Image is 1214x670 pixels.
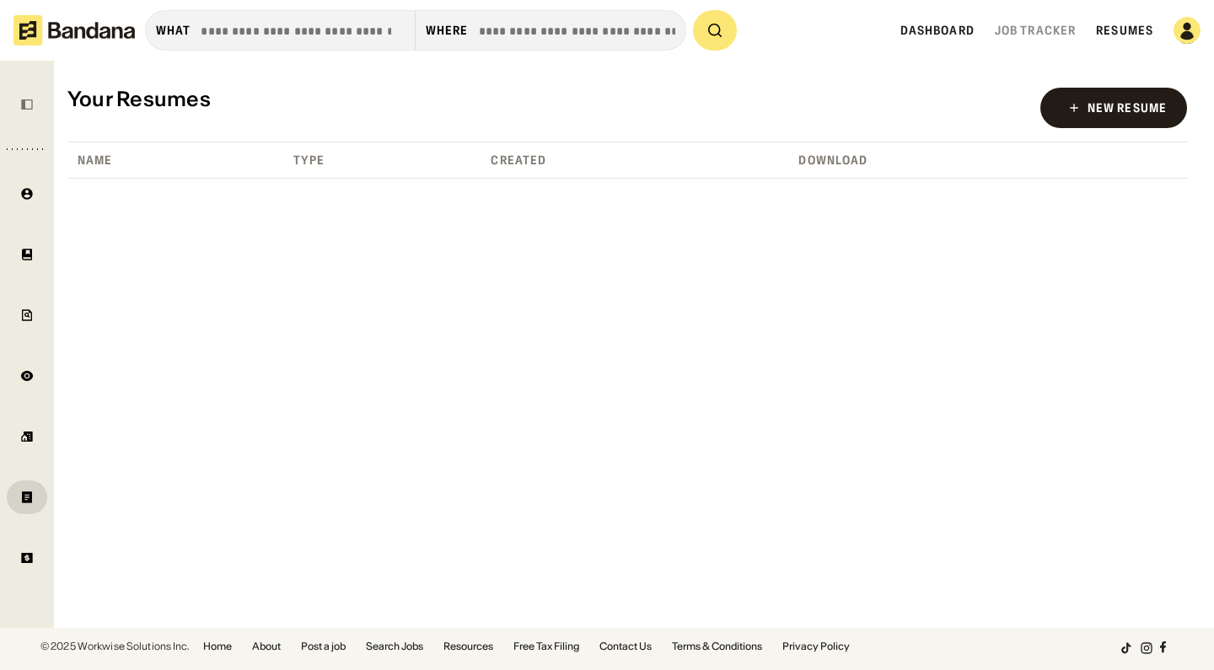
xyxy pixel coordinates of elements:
a: Privacy Policy [782,641,850,651]
div: New Resume [1088,102,1167,114]
a: Search Jobs [366,641,423,651]
div: Download [792,153,868,168]
a: Dashboard [900,23,975,38]
div: © 2025 Workwise Solutions Inc. [40,641,190,651]
div: Name [71,153,112,168]
a: Free Tax Filing [513,641,579,651]
div: Created [484,153,546,168]
div: Your Resumes [67,88,211,128]
a: Job Tracker [995,23,1076,38]
a: Resources [443,641,493,651]
a: Terms & Conditions [672,641,762,651]
a: About [252,641,281,651]
div: what [156,23,191,38]
div: Type [287,153,324,168]
a: Contact Us [599,641,652,651]
a: Resumes [1096,23,1153,38]
a: Post a job [301,641,346,651]
div: Where [426,23,469,38]
img: Bandana logotype [13,15,135,46]
a: Home [203,641,232,651]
